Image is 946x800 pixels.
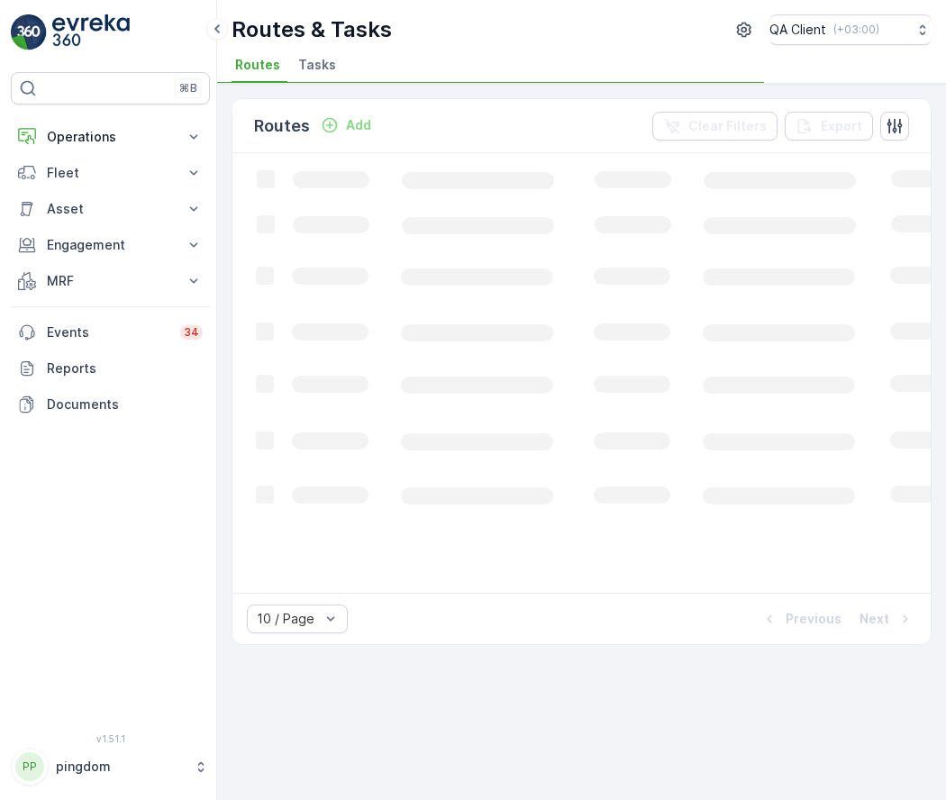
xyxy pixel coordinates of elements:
[11,191,210,227] button: Asset
[314,114,378,136] button: Add
[858,608,916,630] button: Next
[47,359,203,377] p: Reports
[179,81,197,95] p: ⌘B
[11,227,210,263] button: Engagement
[184,325,199,340] p: 34
[821,117,862,135] p: Export
[56,758,185,776] p: pingdom
[833,23,879,37] p: ( +03:00 )
[47,395,203,414] p: Documents
[759,608,843,630] button: Previous
[47,236,174,254] p: Engagement
[11,14,47,50] img: logo
[785,112,873,141] button: Export
[11,314,210,350] a: Events34
[11,733,210,744] span: v 1.51.1
[11,748,210,786] button: PPpingdom
[11,119,210,155] button: Operations
[11,263,210,299] button: MRF
[11,155,210,191] button: Fleet
[688,117,767,135] p: Clear Filters
[254,114,310,139] p: Routes
[769,14,932,45] button: QA Client(+03:00)
[15,752,44,781] div: PP
[346,116,371,134] p: Add
[860,610,889,628] p: Next
[47,128,174,146] p: Operations
[11,350,210,386] a: Reports
[47,164,174,182] p: Fleet
[47,323,169,341] p: Events
[232,15,392,44] p: Routes & Tasks
[11,386,210,423] a: Documents
[786,610,841,628] p: Previous
[47,200,174,218] p: Asset
[235,56,280,74] span: Routes
[652,112,778,141] button: Clear Filters
[769,21,826,39] p: QA Client
[47,272,174,290] p: MRF
[298,56,336,74] span: Tasks
[52,14,130,50] img: logo_light-DOdMpM7g.png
